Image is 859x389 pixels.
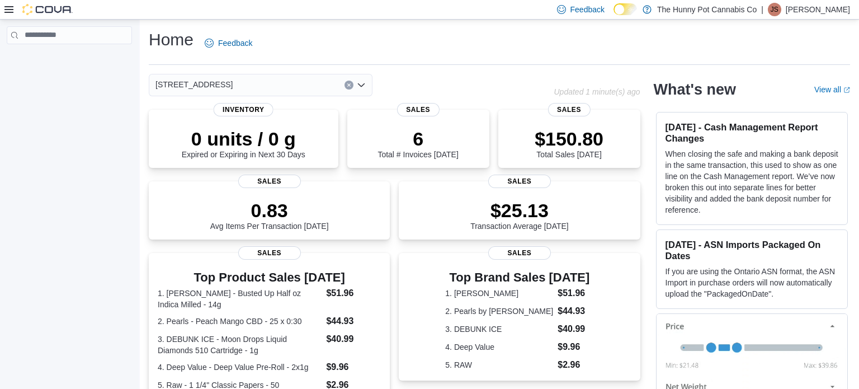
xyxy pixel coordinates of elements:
span: Sales [238,175,301,188]
p: 0 units / 0 g [182,128,305,150]
dd: $51.96 [558,287,593,300]
img: Cova [22,4,73,15]
span: Sales [397,103,440,116]
dt: 4. Deep Value [445,341,553,353]
div: Jessica Steinmetz [768,3,781,16]
p: $25.13 [470,199,569,222]
div: Expired or Expiring in Next 30 Days [182,128,305,159]
input: Dark Mode [613,3,637,15]
dd: $40.99 [558,322,593,336]
span: Inventory [214,103,273,116]
dd: $2.96 [558,358,593,372]
span: Sales [488,246,551,260]
a: View allExternal link [814,85,850,94]
p: Updated 1 minute(s) ago [554,87,640,96]
p: If you are using the Ontario ASN format, the ASN Import in purchase orders will now automatically... [666,266,838,299]
dd: $9.96 [326,360,381,374]
span: JS [771,3,778,16]
dd: $40.99 [326,332,381,346]
h3: [DATE] - Cash Management Report Changes [666,121,838,144]
dt: 1. [PERSON_NAME] - Busted Up Half oz Indica Milled - 14g [158,288,322,310]
h3: [DATE] - ASN Imports Packaged On Dates [666,239,838,261]
div: Total # Invoices [DATE] [377,128,458,159]
dt: 2. Pearls - Peach Mango CBD - 25 x 0:30 [158,316,322,327]
svg: External link [843,87,850,93]
div: Total Sales [DATE] [535,128,603,159]
dt: 4. Deep Value - Deep Value Pre-Roll - 2x1g [158,362,322,373]
p: | [761,3,763,16]
p: The Hunny Pot Cannabis Co [657,3,757,16]
dt: 3. DEBUNK ICE [445,324,553,335]
h3: Top Brand Sales [DATE] [445,271,593,284]
p: 0.83 [210,199,329,222]
h3: Top Product Sales [DATE] [158,271,381,284]
span: Sales [488,175,551,188]
p: [PERSON_NAME] [786,3,850,16]
div: Transaction Average [DATE] [470,199,569,231]
dd: $51.96 [326,287,381,300]
dt: 5. RAW [445,359,553,371]
span: Feedback [570,4,605,15]
span: Sales [548,103,590,116]
dd: $9.96 [558,340,593,354]
span: Sales [238,246,301,260]
p: $150.80 [535,128,603,150]
dt: 2. Pearls by [PERSON_NAME] [445,306,553,317]
h2: What's new [654,81,736,99]
dt: 3. DEBUNK ICE - Moon Drops Liquid Diamonds 510 Cartridge - 1g [158,334,322,356]
span: Feedback [218,38,252,49]
dd: $44.93 [558,304,593,318]
dd: $44.93 [326,315,381,328]
button: Clear input [344,81,353,90]
a: Feedback [200,32,257,54]
dt: 1. [PERSON_NAME] [445,288,553,299]
div: Avg Items Per Transaction [DATE] [210,199,329,231]
span: [STREET_ADDRESS] [155,78,233,91]
p: When closing the safe and making a bank deposit in the same transaction, this used to show as one... [666,148,838,215]
nav: Complex example [7,46,132,73]
button: Open list of options [357,81,366,90]
p: 6 [377,128,458,150]
h1: Home [149,29,193,51]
